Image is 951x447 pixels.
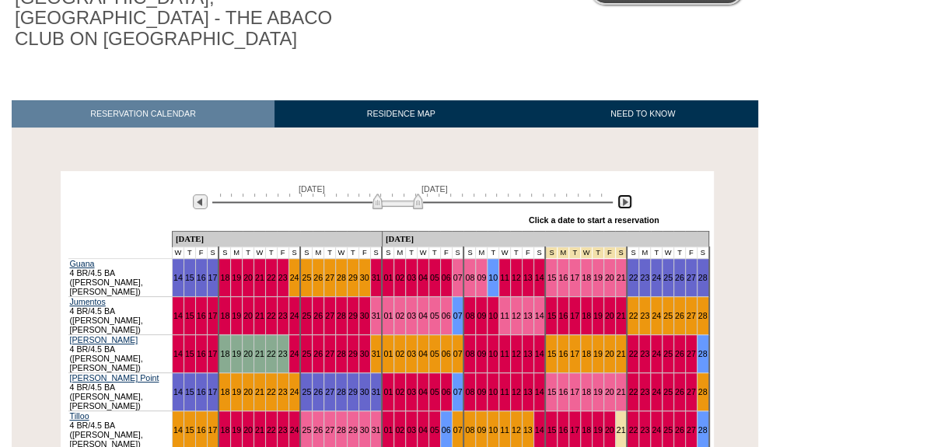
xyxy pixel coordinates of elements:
a: 02 [395,273,404,282]
a: NEED TO KNOW [527,100,758,127]
a: 09 [477,425,486,435]
td: W [172,247,184,259]
a: 12 [512,387,521,396]
a: 20 [605,273,614,282]
a: 09 [477,387,486,396]
td: T [184,247,195,259]
a: 23 [278,273,288,282]
a: 30 [360,349,369,358]
td: M [476,247,488,259]
a: 26 [313,387,323,396]
a: 19 [593,425,603,435]
a: 03 [407,311,416,320]
a: 07 [453,273,463,282]
a: 24 [290,425,299,435]
a: 27 [325,425,334,435]
a: 16 [197,349,206,358]
a: 19 [593,349,603,358]
a: 24 [652,273,661,282]
a: 27 [325,349,334,358]
a: RESERVATION CALENDAR [12,100,274,127]
a: 05 [430,273,439,282]
a: [PERSON_NAME] [70,335,138,344]
a: 28 [698,273,708,282]
td: S [463,247,475,259]
td: S [288,247,300,259]
a: 14 [173,387,183,396]
td: 4 BR/4.5 BA ([PERSON_NAME], [PERSON_NAME]) [68,297,173,335]
a: 04 [418,311,428,320]
td: F [440,247,452,259]
a: 23 [640,425,649,435]
a: Tilloo [70,411,89,421]
a: 28 [698,387,708,396]
a: 19 [232,349,241,358]
td: 4 BR/4.5 BA ([PERSON_NAME], [PERSON_NAME]) [68,335,173,373]
a: 28 [698,425,708,435]
a: 28 [337,387,346,396]
a: 21 [617,311,626,320]
td: T [265,247,277,259]
a: 22 [628,349,638,358]
a: 17 [208,425,218,435]
a: 04 [418,273,428,282]
a: 25 [663,387,673,396]
a: 29 [348,311,358,320]
a: 29 [348,387,358,396]
a: 24 [290,349,299,358]
a: 17 [570,349,579,358]
a: 26 [675,349,684,358]
a: 14 [535,425,544,435]
a: 17 [208,311,218,320]
a: 02 [395,349,404,358]
a: 10 [488,311,498,320]
a: 09 [477,349,486,358]
a: 24 [652,311,661,320]
a: 25 [302,349,311,358]
a: 11 [500,273,509,282]
a: 08 [465,387,474,396]
a: 30 [360,425,369,435]
td: T [488,247,499,259]
a: 28 [337,273,346,282]
a: 18 [582,349,591,358]
a: 19 [232,425,241,435]
a: 31 [372,273,381,282]
a: 26 [675,387,684,396]
a: 19 [593,273,603,282]
a: 04 [418,425,428,435]
td: F [277,247,288,259]
a: 15 [185,425,194,435]
a: 03 [407,387,416,396]
a: 15 [547,273,556,282]
a: 24 [290,273,299,282]
a: 13 [523,387,533,396]
a: 31 [372,425,381,435]
span: [DATE] [421,184,448,194]
a: 21 [255,273,264,282]
a: 21 [255,387,264,396]
a: 21 [617,387,626,396]
a: 19 [232,311,241,320]
a: 28 [698,349,708,358]
a: 29 [348,425,358,435]
a: 22 [267,273,276,282]
a: 07 [453,425,463,435]
img: Previous [193,194,208,209]
a: 19 [593,311,603,320]
td: President's Week 2026 [558,247,569,259]
td: S [207,247,219,259]
td: M [639,247,651,259]
a: 06 [442,349,451,358]
a: 16 [558,311,568,320]
td: S [533,247,545,259]
a: 01 [383,311,393,320]
a: 23 [278,349,288,358]
a: 10 [488,349,498,358]
a: 24 [290,311,299,320]
a: 03 [407,349,416,358]
a: 17 [570,387,579,396]
a: 19 [232,387,241,396]
a: 27 [687,425,696,435]
a: 20 [605,311,614,320]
